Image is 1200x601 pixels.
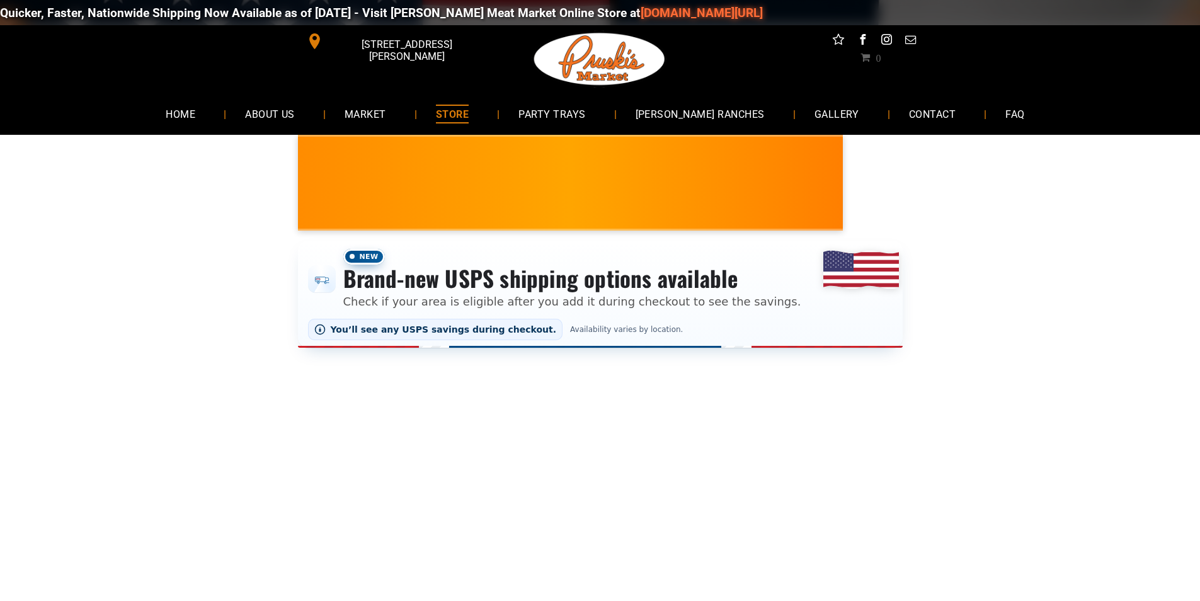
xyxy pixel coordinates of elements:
[500,97,604,130] a: PARTY TRAYS
[568,325,685,334] span: Availability varies by location.
[343,249,385,265] span: New
[876,52,881,62] span: 0
[617,97,784,130] a: [PERSON_NAME] RANCHES
[830,31,847,51] a: Social network
[331,324,557,335] span: You’ll see any USPS savings during checkout.
[796,97,878,130] a: GALLERY
[343,293,801,310] p: Check if your area is eligible after you add it during checkout to see the savings.
[878,31,894,51] a: instagram
[325,32,488,69] span: [STREET_ADDRESS][PERSON_NAME]
[147,97,214,130] a: HOME
[417,97,488,130] a: STORE
[854,31,871,51] a: facebook
[326,97,405,130] a: MARKET
[298,31,491,51] a: [STREET_ADDRESS][PERSON_NAME]
[298,241,903,348] div: Shipping options announcement
[890,97,974,130] a: CONTACT
[343,265,801,292] h3: Brand-new USPS shipping options available
[532,25,668,93] img: Pruski-s+Market+HQ+Logo2-1920w.png
[818,192,1066,212] span: [PERSON_NAME] MARKET
[902,31,918,51] a: email
[226,97,314,130] a: ABOUT US
[986,97,1043,130] a: FAQ
[623,6,745,20] a: [DOMAIN_NAME][URL]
